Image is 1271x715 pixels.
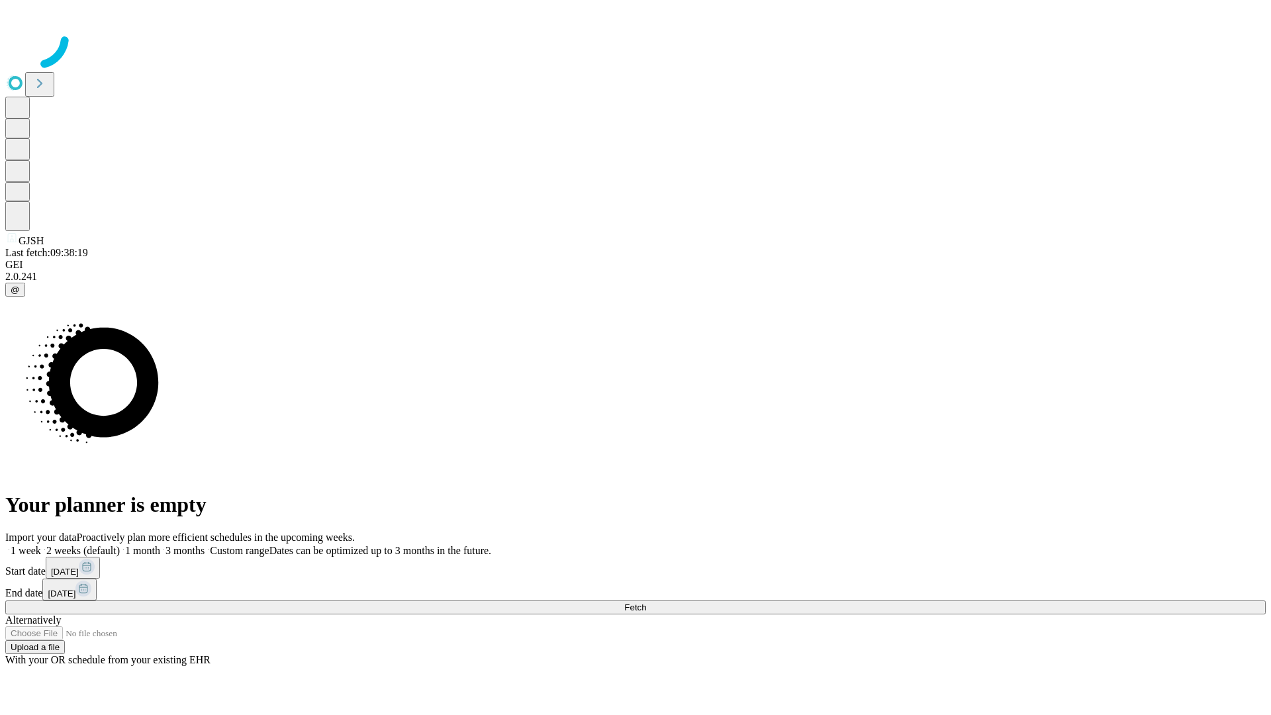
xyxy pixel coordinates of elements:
[11,545,41,556] span: 1 week
[5,579,1266,600] div: End date
[5,271,1266,283] div: 2.0.241
[165,545,205,556] span: 3 months
[125,545,160,556] span: 1 month
[5,493,1266,517] h1: Your planner is empty
[5,247,88,258] span: Last fetch: 09:38:19
[5,532,77,543] span: Import your data
[5,614,61,626] span: Alternatively
[5,654,211,665] span: With your OR schedule from your existing EHR
[5,259,1266,271] div: GEI
[48,589,75,598] span: [DATE]
[5,283,25,297] button: @
[5,640,65,654] button: Upload a file
[42,579,97,600] button: [DATE]
[5,557,1266,579] div: Start date
[624,602,646,612] span: Fetch
[19,235,44,246] span: GJSH
[5,600,1266,614] button: Fetch
[11,285,20,295] span: @
[77,532,355,543] span: Proactively plan more efficient schedules in the upcoming weeks.
[46,557,100,579] button: [DATE]
[46,545,120,556] span: 2 weeks (default)
[269,545,491,556] span: Dates can be optimized up to 3 months in the future.
[51,567,79,577] span: [DATE]
[210,545,269,556] span: Custom range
